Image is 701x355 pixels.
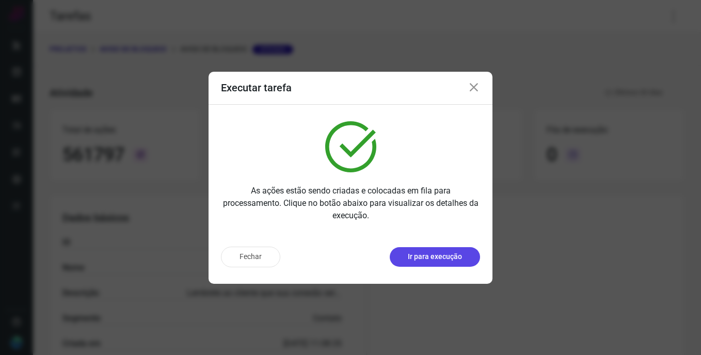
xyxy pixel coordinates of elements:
p: Ir para execução [408,251,462,262]
h3: Executar tarefa [221,82,292,94]
button: Ir para execução [390,247,480,267]
img: verified.svg [325,121,376,172]
p: As ações estão sendo criadas e colocadas em fila para processamento. Clique no botão abaixo para ... [221,185,480,222]
button: Fechar [221,247,280,267]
